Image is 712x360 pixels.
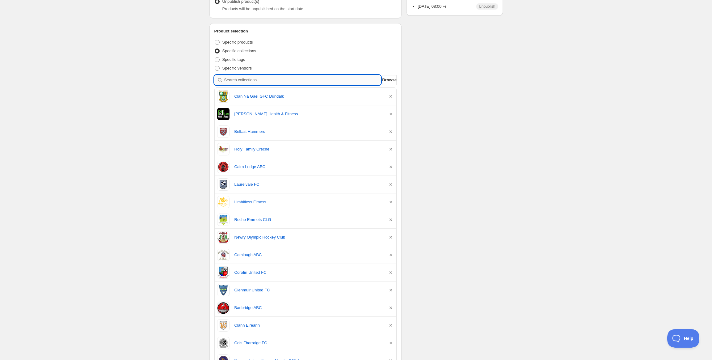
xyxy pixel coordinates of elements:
h2: Product selection [214,28,397,34]
a: Holy Family Creche [234,146,383,152]
a: Camlough ABC [234,252,383,258]
p: [DATE] 08:00 Fri [418,3,447,10]
a: Banbridge ABC [234,305,383,311]
a: Newry Olympic Hockey Club [234,234,383,240]
span: Specific collections [222,49,256,53]
a: Belfast Hammers [234,129,383,135]
a: Laurelvale FC [234,181,383,188]
a: Limbitless Fitness [234,199,383,205]
a: Corofin United FC [234,269,383,276]
span: Unpublish [479,4,495,9]
iframe: Toggle Customer Support [667,329,700,348]
span: Browse [382,77,397,83]
a: Cairn Lodge ABC [234,164,383,170]
span: Specific products [222,40,253,44]
a: Roche Emmets CLG [234,217,383,223]
span: Products will be unpublished on the start date [222,6,303,11]
a: Clann Eireann [234,322,383,328]
a: Cois Fharraige FC [234,340,383,346]
a: [PERSON_NAME] Health & Fitness [234,111,383,117]
span: Specific vendors [222,66,252,70]
a: Clan Na Gael GFC Dundalk [234,93,383,100]
button: Browse [382,75,397,85]
input: Search collections [224,75,381,85]
a: Glenmuir United FC [234,287,383,293]
span: Specific tags [222,57,245,62]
